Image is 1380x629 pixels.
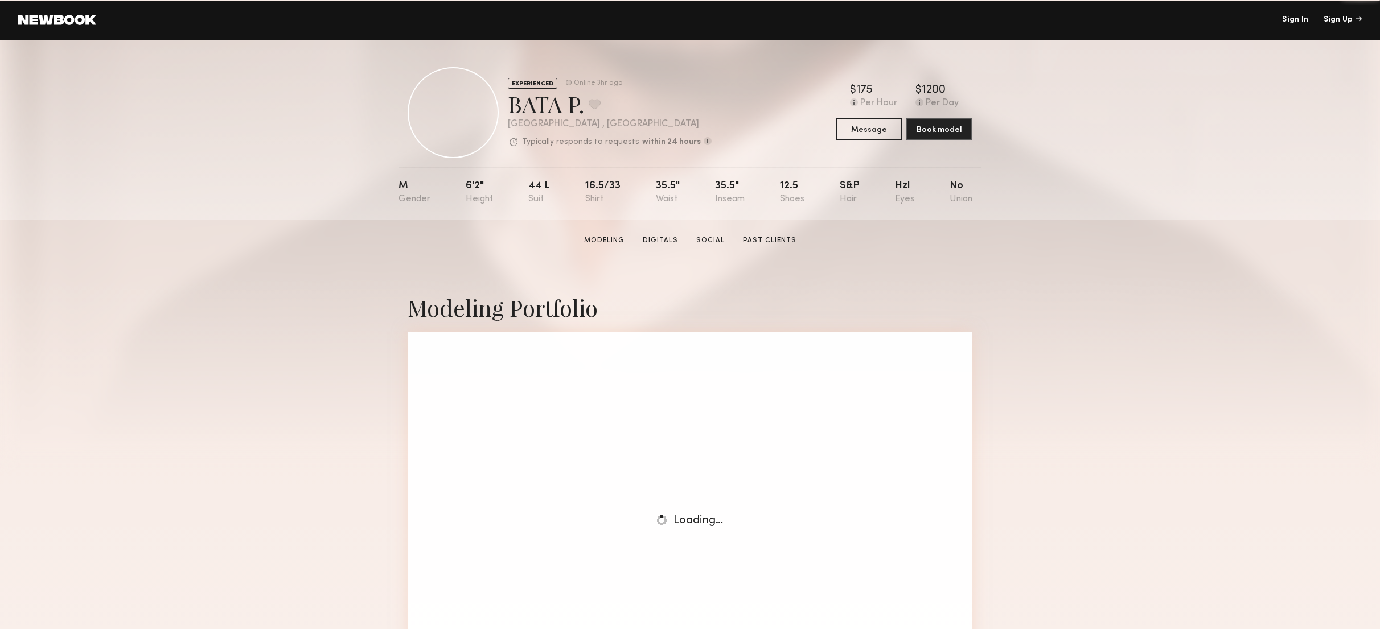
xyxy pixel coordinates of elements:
div: Hzl [895,181,914,204]
span: Loading… [673,515,723,526]
div: [GEOGRAPHIC_DATA] , [GEOGRAPHIC_DATA] [508,119,712,129]
div: Per Hour [860,98,897,109]
div: 12.5 [780,181,804,204]
a: Digitals [638,235,683,246]
div: S&P [840,181,860,204]
div: 1200 [922,85,946,96]
div: 35.5" [715,181,745,204]
button: Message [836,118,902,140]
div: Modeling Portfolio [408,292,972,322]
a: Social [692,235,729,246]
div: 6'2" [466,181,493,204]
div: $ [850,85,856,96]
a: Sign In [1282,16,1308,24]
button: Book model [906,118,972,140]
a: Modeling [580,235,629,246]
div: Per Day [926,98,959,109]
div: Online 3hr ago [574,80,622,87]
div: 175 [856,85,873,96]
div: 16.5/33 [585,181,621,204]
b: within 24 hours [642,138,701,146]
div: BATA P. [508,89,712,119]
div: No [950,181,972,204]
div: 44 l [528,181,550,204]
div: Sign Up [1324,16,1362,24]
a: Past Clients [738,235,801,246]
p: Typically responds to requests [522,138,639,146]
div: M [399,181,430,204]
div: 35.5" [656,181,680,204]
div: EXPERIENCED [508,78,557,89]
div: $ [915,85,922,96]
